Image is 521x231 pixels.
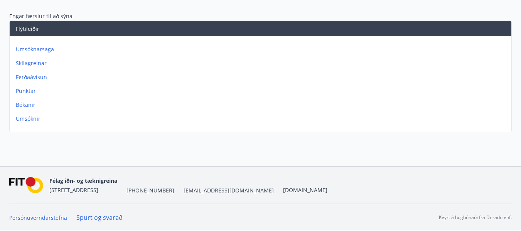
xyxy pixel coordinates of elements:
[184,187,274,194] span: [EMAIL_ADDRESS][DOMAIN_NAME]
[16,101,508,109] p: Bókanir
[16,25,39,32] span: Flýtileiðir
[16,115,508,123] p: Umsóknir
[16,87,508,95] p: Punktar
[16,46,508,53] p: Umsóknarsaga
[76,213,123,222] a: Spurt og svarað
[16,59,508,67] p: Skilagreinar
[439,214,512,221] p: Keyrt á hugbúnaði frá Dorado ehf.
[16,73,508,81] p: Ferðaávísun
[283,186,327,194] a: [DOMAIN_NAME]
[126,187,174,194] span: [PHONE_NUMBER]
[49,177,117,184] span: Félag iðn- og tæknigreina
[49,186,98,194] span: [STREET_ADDRESS]
[9,214,67,221] a: Persónuverndarstefna
[9,12,73,20] span: Engar færslur til að sýna
[9,177,43,194] img: FPQVkF9lTnNbbaRSFyT17YYeljoOGk5m51IhT0bO.png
